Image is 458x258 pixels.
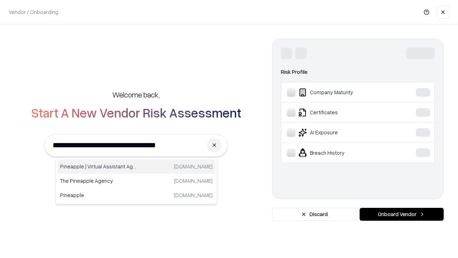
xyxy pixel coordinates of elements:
div: Risk Profile [281,68,435,76]
button: Onboard Vendor [360,208,444,221]
p: Pineapple [60,191,136,199]
div: Certificates [287,108,394,117]
p: [DOMAIN_NAME] [174,177,213,185]
p: Pineapple | Virtual Assistant Agency [60,163,136,170]
p: Vendor / Onboarding [9,8,58,16]
h2: Start A New Vendor Risk Assessment [31,105,241,120]
div: Breach History [287,148,394,157]
p: The Pineapple Agency [60,177,136,185]
p: [DOMAIN_NAME] [174,163,213,170]
h5: Welcome back, [112,90,160,100]
button: Discard [272,208,357,221]
div: Suggestions [55,158,217,204]
p: [DOMAIN_NAME] [174,191,213,199]
div: AI Exposure [287,128,394,137]
div: Company Maturity [287,88,394,97]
